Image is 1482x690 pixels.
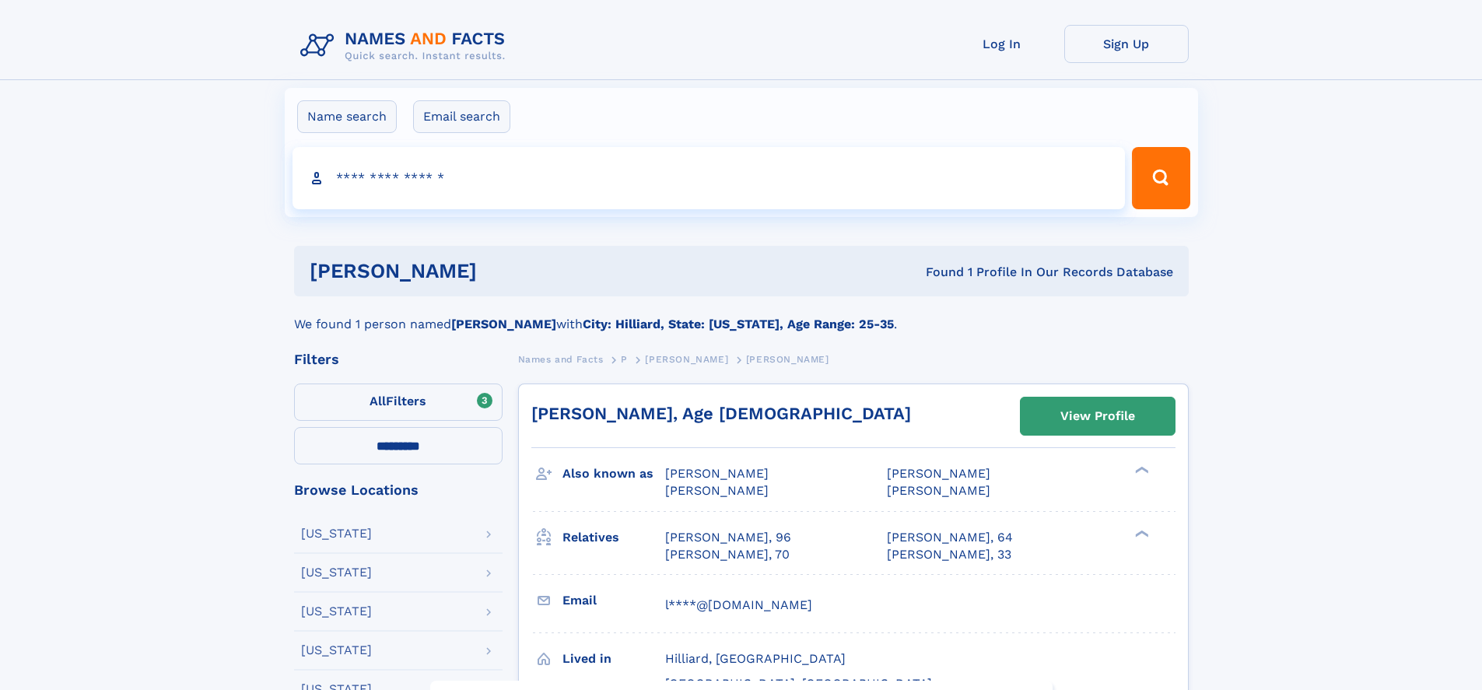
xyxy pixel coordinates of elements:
a: [PERSON_NAME], 70 [665,546,790,563]
div: [US_STATE] [301,527,372,540]
label: Name search [297,100,397,133]
div: ❯ [1131,465,1150,475]
b: [PERSON_NAME] [451,317,556,331]
div: Browse Locations [294,483,503,497]
h3: Email [562,587,665,614]
a: [PERSON_NAME], 96 [665,529,791,546]
img: Logo Names and Facts [294,25,518,67]
span: [PERSON_NAME] [887,466,990,481]
div: [US_STATE] [301,644,372,657]
a: Log In [940,25,1064,63]
div: [US_STATE] [301,566,372,579]
span: P [621,354,628,365]
span: [PERSON_NAME] [665,466,769,481]
h3: Also known as [562,461,665,487]
a: Sign Up [1064,25,1189,63]
span: All [370,394,386,408]
label: Email search [413,100,510,133]
div: [US_STATE] [301,605,372,618]
a: [PERSON_NAME], 64 [887,529,1013,546]
div: We found 1 person named with . [294,296,1189,334]
b: City: Hilliard, State: [US_STATE], Age Range: 25-35 [583,317,894,331]
div: Filters [294,352,503,366]
label: Filters [294,384,503,421]
div: View Profile [1060,398,1135,434]
span: [PERSON_NAME] [887,483,990,498]
a: P [621,349,628,369]
a: [PERSON_NAME] [645,349,728,369]
span: [PERSON_NAME] [665,483,769,498]
span: [PERSON_NAME] [645,354,728,365]
span: [PERSON_NAME] [746,354,829,365]
h3: Lived in [562,646,665,672]
a: [PERSON_NAME], Age [DEMOGRAPHIC_DATA] [531,404,911,423]
input: search input [293,147,1126,209]
a: View Profile [1021,398,1175,435]
a: Names and Facts [518,349,604,369]
h3: Relatives [562,524,665,551]
div: ❯ [1131,528,1150,538]
div: Found 1 Profile In Our Records Database [701,264,1173,281]
button: Search Button [1132,147,1189,209]
h1: [PERSON_NAME] [310,261,702,281]
span: Hilliard, [GEOGRAPHIC_DATA] [665,651,846,666]
a: [PERSON_NAME], 33 [887,546,1011,563]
